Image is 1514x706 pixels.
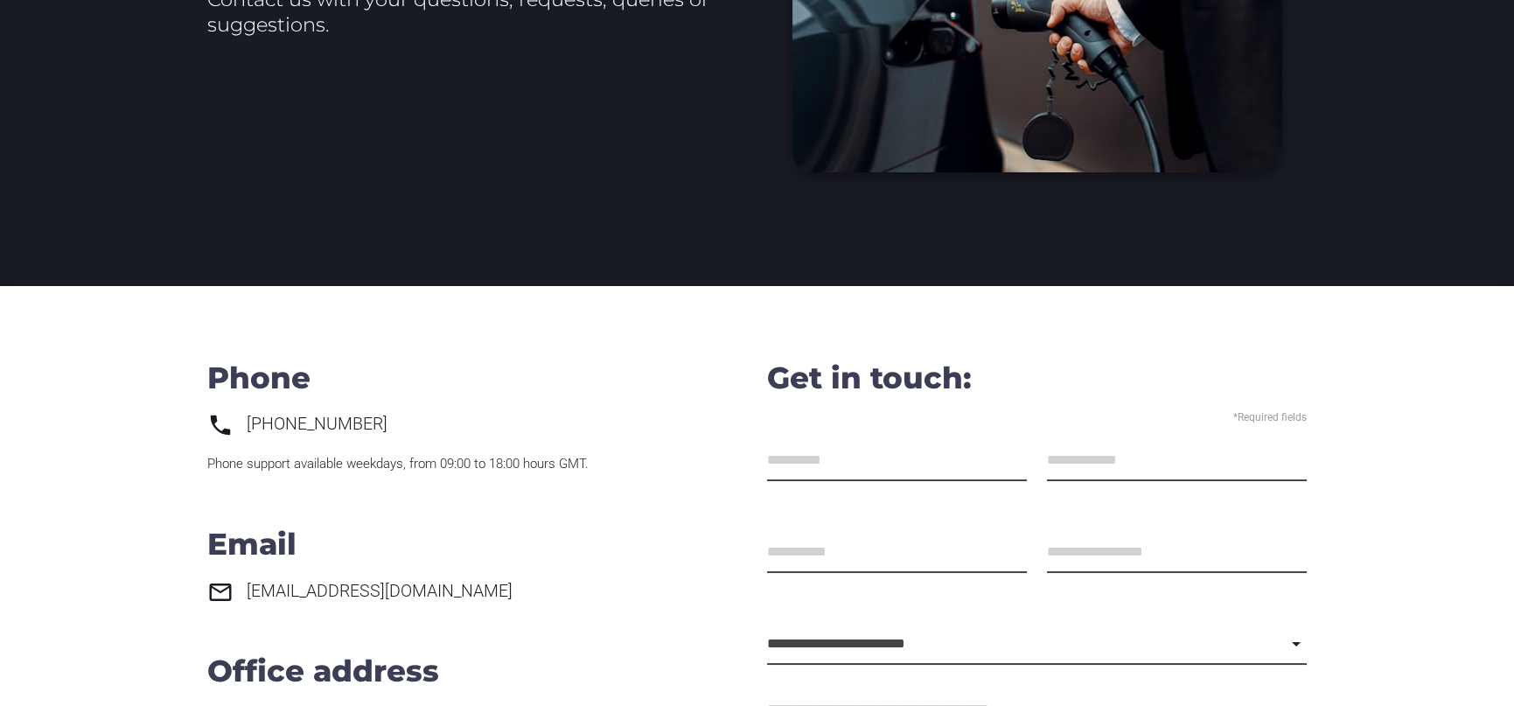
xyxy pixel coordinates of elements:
[207,579,234,605] i: mail_outline
[207,452,748,476] p: Phone support available weekdays, from 09:00 to 18:00 hours GMT.
[207,579,748,603] p: [EMAIL_ADDRESS][DOMAIN_NAME]
[207,412,234,438] i: phone
[207,528,748,562] h4: Email
[1233,411,1307,423] label: *Required fields
[207,362,748,395] h4: Phone
[207,412,748,436] p: [PHONE_NUMBER]
[207,655,748,689] h4: Office address
[767,362,1308,395] h4: Get in touch:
